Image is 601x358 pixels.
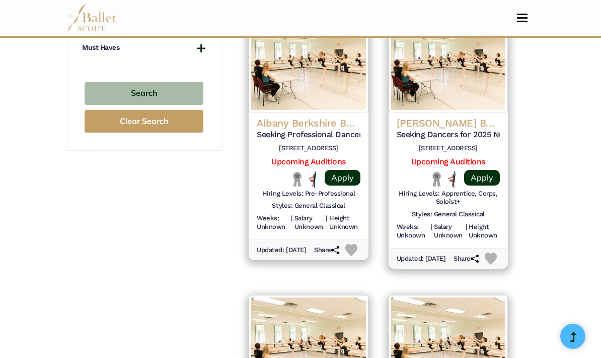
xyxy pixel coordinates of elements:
h6: Styles: General Classical [272,202,345,210]
img: All [309,171,316,188]
img: All [448,171,456,188]
button: Toggle navigation [510,13,534,23]
h5: Seeking Dancers for 2025 Nutcracker Season [397,130,500,140]
img: Heart [485,253,497,265]
img: Heart [345,244,357,256]
img: Logo [389,12,508,112]
a: Apply [325,170,360,186]
h6: Height Unknown [329,214,360,231]
img: Logo [249,12,368,112]
img: Local [430,171,443,187]
a: Apply [464,170,500,186]
h6: Weeks: Unknown [397,223,429,240]
h6: Styles: General Classical [412,210,485,219]
h4: Albany Berkshire Ballet [257,116,360,130]
button: Clear Search [85,110,203,133]
h6: Hiring Levels: Pre-Professional [262,190,355,198]
button: Must Haves [82,43,206,53]
h4: Must Haves [82,43,119,53]
h6: Salary Unknown [294,214,324,231]
h6: Hiring Levels: Apprentice, Corps, Soloist+ [397,190,500,207]
h6: Updated: [DATE] [397,255,446,263]
h4: [PERSON_NAME] Ballet Theatre [397,116,500,130]
h6: | [466,223,467,240]
h6: | [431,223,432,240]
h6: | [326,214,327,231]
h6: Salary Unknown [434,223,464,240]
a: Upcoming Auditions [271,157,345,166]
h6: Weeks: Unknown [257,214,289,231]
h6: Share [454,255,479,263]
h5: Seeking Professional Dancers for 2025 Nutcracker Production [257,130,360,140]
h6: Share [314,246,339,255]
img: Local [291,171,304,187]
h6: Updated: [DATE] [257,246,306,255]
h6: Height Unknown [469,223,500,240]
a: Upcoming Auditions [411,157,485,166]
button: Search [85,82,203,105]
h6: | [291,214,292,231]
